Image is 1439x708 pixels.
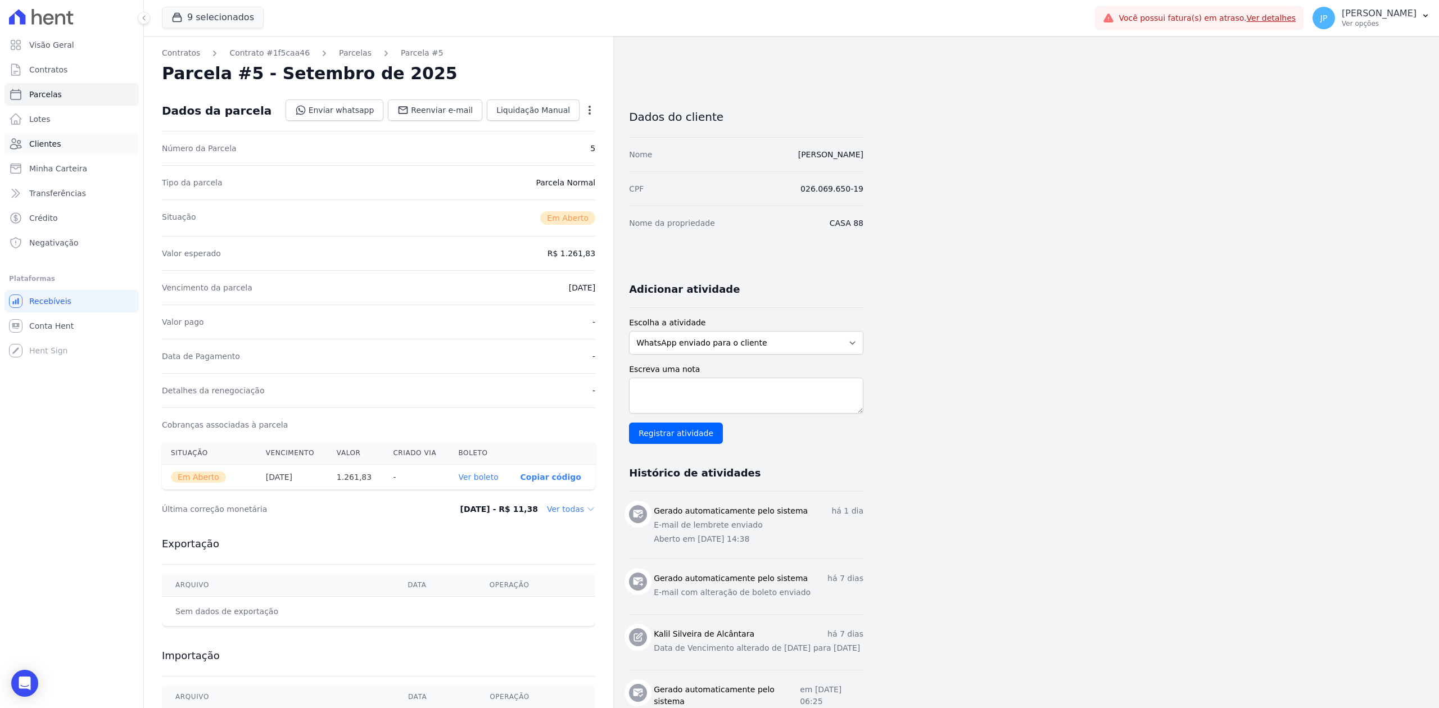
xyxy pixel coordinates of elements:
[162,248,221,259] dt: Valor esperado
[162,385,265,396] dt: Detalhes da renegociação
[830,217,863,229] dd: CASA 88
[162,649,595,662] h3: Importação
[11,670,38,697] div: Open Intercom Messenger
[384,465,449,490] th: -
[654,628,754,640] h3: Kalil Silveira de Alcântara
[29,64,67,75] span: Contratos
[257,465,328,490] th: [DATE]
[654,505,808,517] h3: Gerado automaticamente pelo sistema
[29,237,79,248] span: Negativação
[162,177,223,188] dt: Tipo da parcela
[629,364,863,375] label: Escreva uma nota
[590,143,595,154] dd: 5
[162,574,394,597] th: Arquivo
[1320,14,1328,22] span: JP
[654,573,808,584] h3: Gerado automaticamente pelo sistema
[4,83,139,106] a: Parcelas
[569,282,595,293] dd: [DATE]
[4,34,139,56] a: Visão Geral
[29,320,74,332] span: Conta Hent
[4,182,139,205] a: Transferências
[286,99,384,121] a: Enviar whatsapp
[800,183,863,194] dd: 026.069.650-19
[798,150,863,159] a: [PERSON_NAME]
[257,442,328,465] th: Vencimento
[1247,13,1296,22] a: Ver detalhes
[460,503,538,515] dd: [DATE] - R$ 11,38
[592,316,595,328] dd: -
[1304,2,1439,34] button: JP [PERSON_NAME] Ver opções
[394,574,476,597] th: Data
[629,149,652,160] dt: Nome
[654,533,863,545] p: Aberto em [DATE] 14:38
[29,296,71,307] span: Recebíveis
[162,143,237,154] dt: Número da Parcela
[1342,8,1417,19] p: [PERSON_NAME]
[29,163,87,174] span: Minha Carteira
[4,290,139,312] a: Recebíveis
[592,351,595,362] dd: -
[4,232,139,254] a: Negativação
[4,157,139,180] a: Minha Carteira
[4,58,139,81] a: Contratos
[162,351,240,362] dt: Data de Pagamento
[654,587,863,598] p: E-mail com alteração de boleto enviado
[29,89,62,100] span: Parcelas
[629,317,863,329] label: Escolha a atividade
[229,47,310,59] a: Contrato #1f5caa46
[1342,19,1417,28] p: Ver opções
[162,63,458,84] h2: Parcela #5 - Setembro de 2025
[487,99,580,121] a: Liquidação Manual
[827,573,863,584] p: há 7 dias
[162,47,595,59] nav: Breadcrumb
[547,248,595,259] dd: R$ 1.261,83
[162,442,257,465] th: Situação
[162,282,252,293] dt: Vencimento da parcela
[449,442,511,465] th: Boleto
[29,138,61,149] span: Clientes
[29,39,74,51] span: Visão Geral
[384,442,449,465] th: Criado via
[521,473,581,482] button: Copiar código
[162,316,204,328] dt: Valor pago
[162,7,264,28] button: 9 selecionados
[29,212,58,224] span: Crédito
[458,473,498,482] a: Ver boleto
[162,503,418,515] dt: Última correção monetária
[411,105,473,116] span: Reenviar e-mail
[476,574,595,597] th: Operação
[629,183,644,194] dt: CPF
[629,466,761,480] h3: Histórico de atividades
[162,104,271,117] div: Dados da parcela
[4,207,139,229] a: Crédito
[536,177,595,188] dd: Parcela Normal
[496,105,570,116] span: Liquidação Manual
[328,465,384,490] th: 1.261,83
[162,419,288,430] dt: Cobranças associadas à parcela
[547,503,595,515] dd: Ver todas
[339,47,372,59] a: Parcelas
[162,537,595,551] h3: Exportação
[4,315,139,337] a: Conta Hent
[401,47,444,59] a: Parcela #5
[4,133,139,155] a: Clientes
[629,423,723,444] input: Registrar atividade
[629,217,715,229] dt: Nome da propriedade
[162,211,196,225] dt: Situação
[654,684,800,707] h3: Gerado automaticamente pelo sistema
[1119,12,1296,24] span: Você possui fatura(s) em atraso.
[629,110,863,124] h3: Dados do cliente
[328,442,384,465] th: Valor
[4,108,139,130] a: Lotes
[654,642,863,654] p: Data de Vencimento alterado de [DATE] para [DATE]
[388,99,482,121] a: Reenviar e-mail
[831,505,863,517] p: há 1 dia
[800,684,863,707] p: em [DATE] 06:25
[9,272,134,285] div: Plataformas
[654,519,863,531] p: E-mail de lembrete enviado
[629,283,740,296] h3: Adicionar atividade
[540,211,595,225] span: Em Aberto
[29,114,51,125] span: Lotes
[162,597,394,627] td: Sem dados de exportação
